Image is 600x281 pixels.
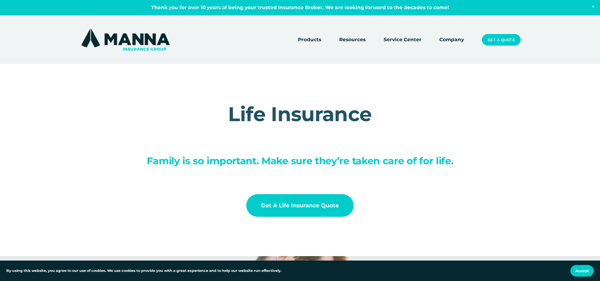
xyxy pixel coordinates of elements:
[570,265,594,277] button: Accept
[575,268,589,273] span: Accept
[339,36,366,44] span: Resources
[147,155,454,167] span: Family is so important. Make sure they’re taken care of for life.
[439,36,464,44] a: Company
[80,27,171,52] img: Manna Insurance Group
[6,268,282,274] p: By using this website, you agree to our use of cookies. We use cookies to provide you with a grea...
[228,102,372,126] span: Life Insurance
[384,36,421,44] a: Service Center
[298,36,321,44] a: folder dropdown
[298,36,321,44] span: Products
[482,34,520,46] a: Get a Quote
[339,36,366,44] a: folder dropdown
[246,194,354,216] a: Get a Life Insurance Quote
